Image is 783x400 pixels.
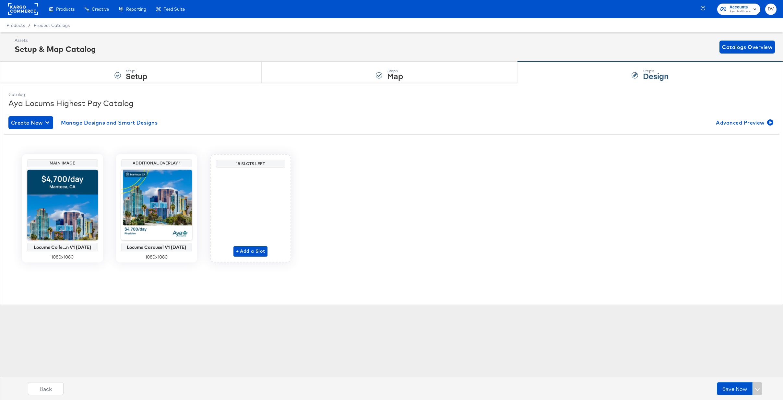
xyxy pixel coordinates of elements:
button: Manage Designs and Smart Designs [58,116,160,129]
span: Advanced Preview [716,118,772,127]
div: Additional Overlay 1 [123,161,190,166]
div: 1080 x 1080 [27,254,98,260]
strong: Design [643,70,669,81]
span: Aya Healthcare [730,9,751,14]
button: DV [765,4,777,15]
div: Step: 2 [387,69,403,73]
span: Create New [11,118,51,127]
button: + Add a Slot [233,246,268,257]
div: 18 Slots Left [218,161,284,166]
span: Reporting [126,6,146,12]
div: 1080 x 1080 [121,254,192,260]
div: Catalog [8,91,775,98]
a: Product Catalogs [34,23,70,28]
span: + Add a Slot [236,247,265,255]
span: Products [56,6,75,12]
button: AccountsAya Healthcare [717,4,760,15]
span: Products [6,23,25,28]
span: Accounts [730,4,751,11]
div: Step: 3 [643,69,669,73]
div: Aya Locums Highest Pay Catalog [8,98,775,109]
div: Main Image [29,161,96,166]
div: Step: 1 [126,69,147,73]
span: / [25,23,34,28]
strong: Map [387,70,403,81]
strong: Setup [126,70,147,81]
span: Catalogs Overview [722,42,772,52]
span: Manage Designs and Smart Designs [61,118,158,127]
div: Assets [15,37,96,43]
div: Locums Colle...n V1 [DATE] [29,245,96,250]
button: Save Now [717,382,753,395]
div: Setup & Map Catalog [15,43,96,55]
span: Creative [92,6,109,12]
button: Create New [8,116,53,129]
button: Catalogs Overview [719,41,775,54]
div: Locums Carousel V1 [DATE] [123,245,190,250]
button: Back [28,382,64,395]
span: DV [768,6,774,13]
span: Feed Suite [163,6,185,12]
button: Advanced Preview [713,116,775,129]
